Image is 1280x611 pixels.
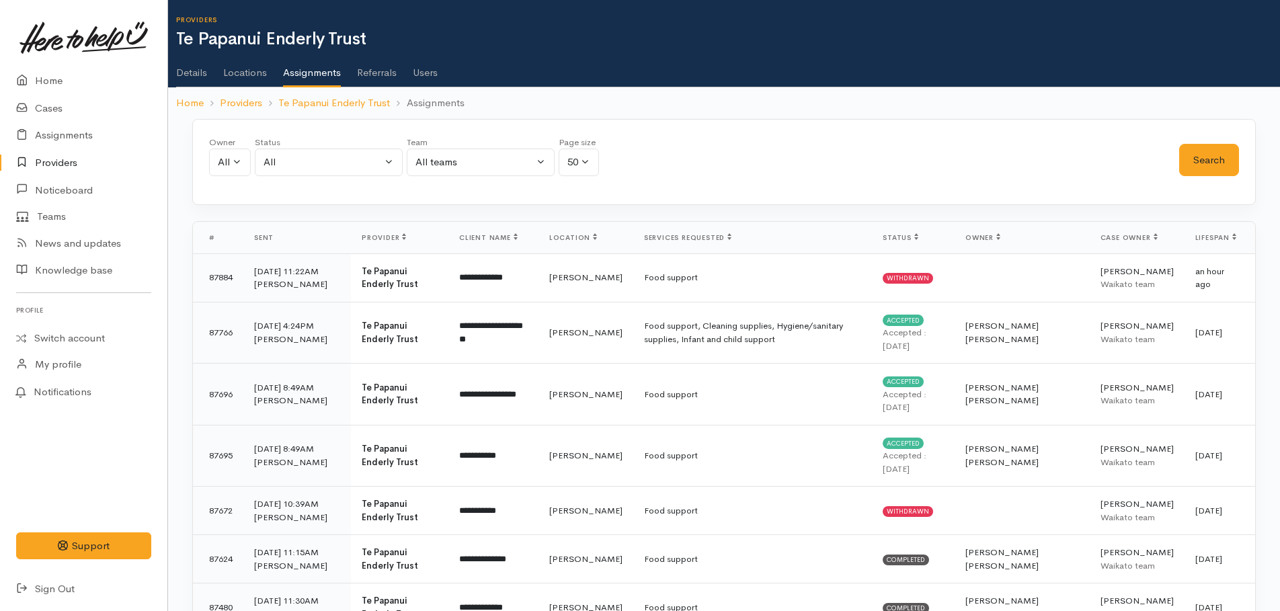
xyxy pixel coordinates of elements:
[883,463,910,475] time: [DATE]
[415,155,534,170] div: All teams
[955,364,1089,425] td: [PERSON_NAME] [PERSON_NAME]
[883,438,924,448] span: Accepted
[1101,333,1174,346] div: Waikato team
[883,449,944,475] div: Accepted :
[538,302,633,364] td: [PERSON_NAME]
[223,49,267,87] a: Locations
[633,425,873,487] td: Food support
[633,535,873,583] td: Food support
[254,333,340,346] div: [PERSON_NAME]
[883,273,933,284] span: Withdrawn
[243,253,351,302] td: [DATE] 11:22AM
[1195,327,1222,338] time: [DATE]
[362,320,418,345] b: Te Papanui Enderly Trust
[1195,505,1222,516] time: [DATE]
[883,388,944,414] div: Accepted :
[538,535,633,583] td: [PERSON_NAME]
[209,136,251,149] div: Owner
[176,16,1280,24] h6: Providers
[243,302,351,364] td: [DATE] 4:24PM
[538,487,633,535] td: [PERSON_NAME]
[362,233,406,242] span: Provider
[254,456,340,469] div: [PERSON_NAME]
[362,546,418,571] b: Te Papanui Enderly Trust
[1101,559,1174,573] div: Waikato team
[278,95,390,111] a: Te Papanui Enderly Trust
[538,425,633,487] td: [PERSON_NAME]
[193,364,243,425] td: 87696
[1090,425,1185,487] td: [PERSON_NAME]
[633,253,873,302] td: Food support
[16,532,151,560] button: Support
[357,49,397,87] a: Referrals
[193,535,243,583] td: 87624
[1101,511,1174,524] div: Waikato team
[193,487,243,535] td: 87672
[168,87,1280,119] nav: breadcrumb
[193,253,243,302] td: 87884
[254,278,340,291] div: [PERSON_NAME]
[1195,233,1236,242] span: Lifespan
[362,498,418,523] b: Te Papanui Enderly Trust
[644,233,731,242] span: Services requested
[1090,302,1185,364] td: [PERSON_NAME]
[955,425,1089,487] td: [PERSON_NAME] [PERSON_NAME]
[193,222,243,254] th: #
[218,155,230,170] div: All
[955,302,1089,364] td: [PERSON_NAME] [PERSON_NAME]
[883,376,924,387] span: Accepted
[243,364,351,425] td: [DATE] 8:49AM
[459,233,518,242] span: Client name
[243,425,351,487] td: [DATE] 8:49AM
[1195,553,1222,565] time: [DATE]
[1101,394,1174,407] div: Waikato team
[254,511,340,524] div: [PERSON_NAME]
[633,487,873,535] td: Food support
[1090,535,1185,583] td: [PERSON_NAME]
[538,253,633,302] td: [PERSON_NAME]
[407,149,555,176] button: All teams
[1101,233,1158,242] span: Case owner
[633,302,873,364] td: Food support, Cleaning supplies, Hygiene/sanitary supplies, Infant and child support
[559,149,599,176] button: 50
[1090,364,1185,425] td: [PERSON_NAME]
[1101,278,1174,291] div: Waikato team
[538,364,633,425] td: [PERSON_NAME]
[264,155,382,170] div: All
[283,49,341,88] a: Assignments
[883,326,944,352] div: Accepted :
[883,555,929,565] span: Completed
[1195,266,1224,290] time: an hour ago
[243,487,351,535] td: [DATE] 10:39AM
[407,136,555,149] div: Team
[1090,487,1185,535] td: [PERSON_NAME]
[220,95,262,111] a: Providers
[243,222,351,254] th: Sent
[193,302,243,364] td: 87766
[1101,456,1174,469] div: Waikato team
[243,535,351,583] td: [DATE] 11:15AM
[176,49,207,87] a: Details
[362,266,418,290] b: Te Papanui Enderly Trust
[955,535,1089,583] td: [PERSON_NAME] [PERSON_NAME]
[549,233,597,242] span: Location
[413,49,438,87] a: Users
[255,136,403,149] div: Status
[883,315,924,325] span: Accepted
[390,95,464,111] li: Assignments
[883,506,933,517] span: Withdrawn
[567,155,578,170] div: 50
[1195,389,1222,400] time: [DATE]
[254,394,340,407] div: [PERSON_NAME]
[193,425,243,487] td: 87695
[633,364,873,425] td: Food support
[1195,450,1222,461] time: [DATE]
[176,30,1280,49] h1: Te Papanui Enderly Trust
[883,401,910,413] time: [DATE]
[255,149,403,176] button: All
[176,95,204,111] a: Home
[883,233,918,242] span: Status
[559,136,599,149] div: Page size
[1090,253,1185,302] td: [PERSON_NAME]
[209,149,251,176] button: All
